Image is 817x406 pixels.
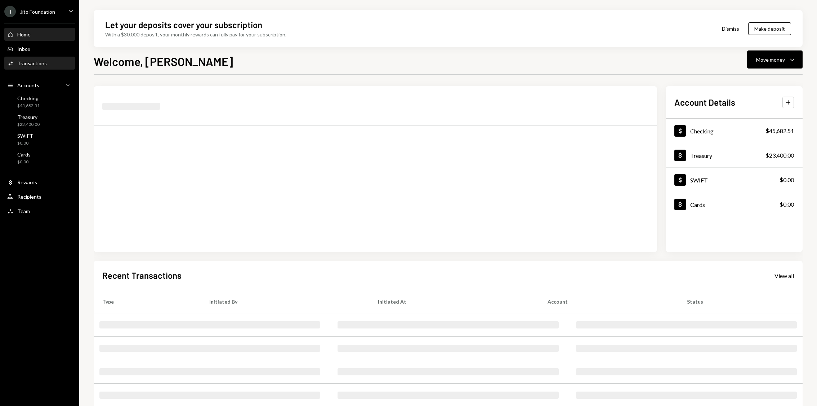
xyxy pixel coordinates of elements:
div: J [4,6,16,17]
a: SWIFT$0.00 [4,131,75,148]
div: Jito Foundation [20,9,55,15]
div: $0.00 [780,200,794,209]
a: Treasury$23,400.00 [666,143,803,167]
div: $45,682.51 [765,127,794,135]
div: View all [774,272,794,279]
a: Treasury$23,400.00 [4,112,75,129]
th: Account [539,290,678,313]
div: SWIFT [17,133,33,139]
a: Transactions [4,57,75,70]
div: Move money [756,56,785,63]
div: Checking [690,128,714,134]
a: Inbox [4,42,75,55]
div: Recipients [17,194,41,200]
a: Team [4,204,75,217]
h1: Welcome, [PERSON_NAME] [94,54,233,69]
h2: Recent Transactions [102,269,182,281]
div: $0.00 [780,176,794,184]
div: Treasury [690,152,712,159]
a: Recipients [4,190,75,203]
div: $0.00 [17,159,31,165]
div: $0.00 [17,140,33,146]
button: Dismiss [713,20,748,37]
button: Make deposit [748,22,791,35]
h2: Account Details [674,96,735,108]
div: Inbox [17,46,30,52]
a: Accounts [4,79,75,92]
a: SWIFT$0.00 [666,168,803,192]
div: Checking [17,95,40,101]
a: Cards$0.00 [666,192,803,216]
button: Move money [747,50,803,69]
div: Cards [690,201,705,208]
div: Rewards [17,179,37,185]
div: $23,400.00 [765,151,794,160]
div: With a $30,000 deposit, your monthly rewards can fully pay for your subscription. [105,31,286,38]
a: Checking$45,682.51 [666,119,803,143]
a: View all [774,272,794,279]
div: Team [17,208,30,214]
a: Rewards [4,176,75,189]
div: Let your deposits cover your subscription [105,19,262,31]
a: Cards$0.00 [4,149,75,167]
th: Type [94,290,201,313]
div: Home [17,31,31,37]
div: Accounts [17,82,39,88]
div: SWIFT [690,177,708,184]
div: $23,400.00 [17,122,40,128]
th: Initiated At [369,290,539,313]
div: Transactions [17,60,47,66]
a: Home [4,28,75,41]
div: Cards [17,151,31,158]
div: Treasury [17,114,40,120]
th: Status [678,290,803,313]
a: Checking$45,682.51 [4,93,75,110]
div: $45,682.51 [17,103,40,109]
th: Initiated By [201,290,369,313]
